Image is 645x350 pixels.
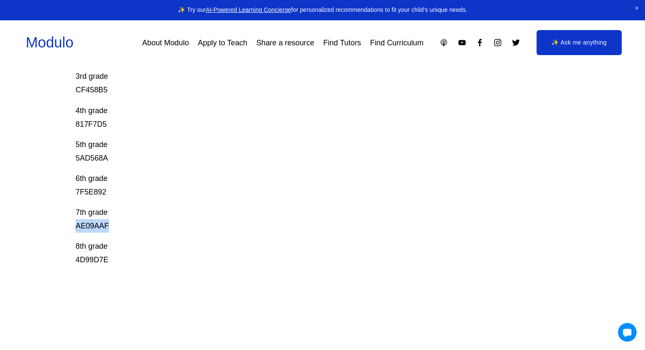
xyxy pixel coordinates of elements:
a: Find Curriculum [370,35,424,50]
a: Apply to Teach [198,35,248,50]
a: Instagram [493,38,502,47]
a: About Modulo [142,35,189,50]
a: Find Tutors [323,35,361,50]
p: 3rd grade CF458B5 [75,69,519,97]
p: 6th grade 7F5E892 [75,172,519,199]
a: Facebook [475,38,484,47]
p: 5th grade 5AD568A [75,138,519,165]
p: 4th grade 817F7D5 [75,104,519,131]
a: Modulo [26,34,73,50]
p: 8th grade 4D99D7E [75,239,519,267]
a: AI-Powered Learning Concierge [206,6,291,13]
a: YouTube [458,38,466,47]
a: Apple Podcasts [439,38,448,47]
p: 7th grade AE09AAF [75,206,519,233]
a: Twitter [511,38,520,47]
a: Share a resource [256,35,314,50]
a: ✨ Ask me anything [536,30,622,56]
